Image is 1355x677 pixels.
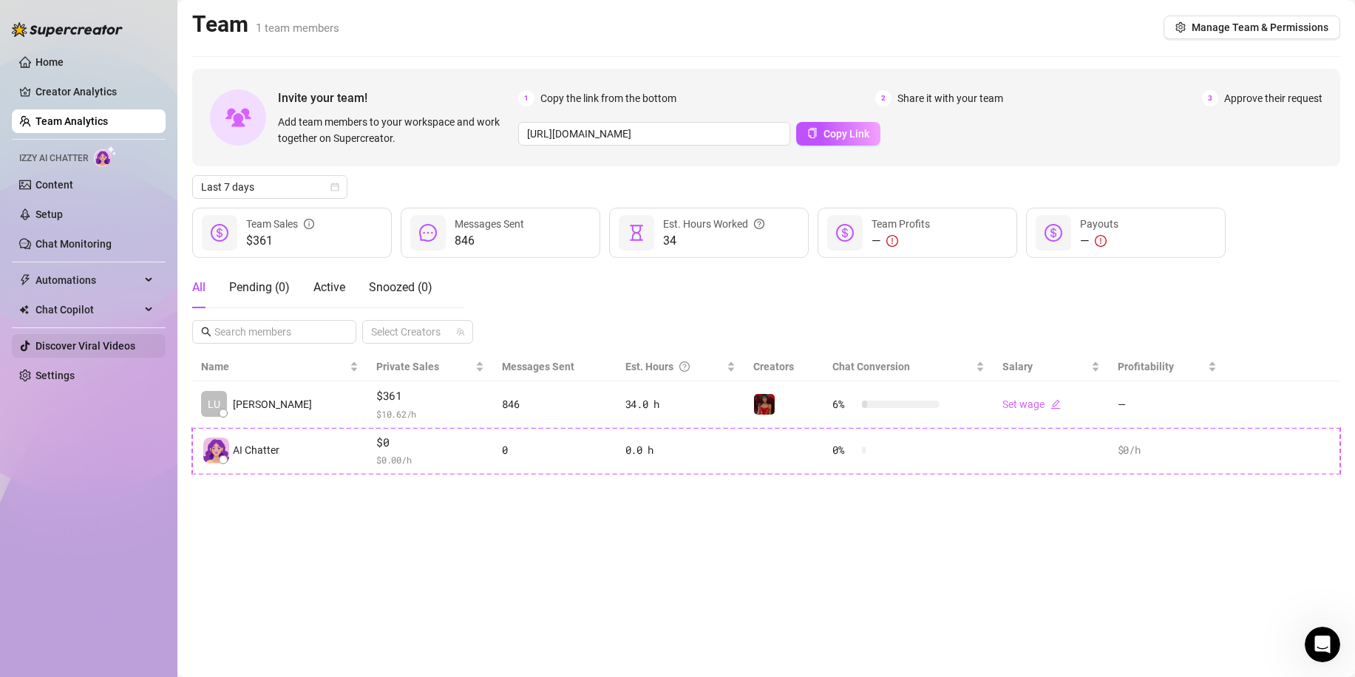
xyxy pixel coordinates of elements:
span: 2 [875,90,892,106]
span: 1 [518,90,534,106]
th: Name [192,353,367,381]
div: Message Online Fans automation [21,440,274,467]
p: How can we help? [30,130,266,155]
span: $361 [246,232,314,250]
div: All [192,279,206,296]
div: • [DATE] [103,223,145,239]
span: Share it with your team [897,90,1003,106]
span: Private Sales [376,361,439,372]
a: Settings [35,370,75,381]
span: Messages Sent [502,361,574,372]
div: $0 /h [1118,442,1217,458]
span: 846 [455,232,524,250]
span: 6 % [832,396,856,412]
span: copy [807,128,818,138]
div: Est. Hours [625,358,724,375]
div: Recent message [30,186,265,202]
div: Recent messageProfile image for GiselleThanks for sharing that! I’ll discuss it with my team and ... [15,174,281,251]
span: Payouts [1080,218,1118,230]
img: izzy-ai-chatter-avatar-DDCN_rTZ.svg [203,438,229,463]
span: calendar [330,183,339,191]
img: Sherryshen [754,394,775,415]
div: Send us a messageWe typically reply in a few hours [15,259,281,315]
span: dollar-circle [211,224,228,242]
span: 0 % [832,442,856,458]
button: Search for help [21,377,274,406]
span: info-circle [304,216,314,232]
span: Chat Copilot [35,298,140,322]
span: Profitability [1118,361,1174,372]
div: Super Mass [21,412,274,440]
td: — [1109,381,1226,428]
div: 846 [502,396,607,412]
span: edit [1050,399,1061,409]
span: $0 [376,434,484,452]
img: Profile image for Giselle [30,208,60,238]
span: Chat Conversion [832,361,910,372]
span: question-circle [679,358,690,375]
div: 📢 Join Our Telegram Channel [30,335,248,350]
button: Help [197,461,296,520]
span: Copy Link [823,128,869,140]
div: Send us a message [30,271,247,287]
span: Invite your team! [278,89,518,107]
span: 34 [663,232,764,250]
span: $ 0.00 /h [376,452,484,467]
div: 0 [502,442,607,458]
img: Chat Copilot [19,305,29,315]
div: 34.0 h [625,396,736,412]
div: 0.0 h [625,442,736,458]
div: Team Sales [246,216,314,232]
span: Thanks for sharing that! I’ll discuss it with my team and get back to you shortly. [66,209,480,221]
span: Help [234,498,258,508]
div: Profile image for Joe [232,24,262,53]
img: logo [30,28,145,52]
span: [PERSON_NAME] [233,396,312,412]
a: Creator Analytics [35,80,154,103]
div: We typically reply in a few hours [30,287,247,302]
p: Hi [PERSON_NAME] [30,105,266,130]
th: Creators [744,353,824,381]
a: 📢 Join Our Telegram Channel [21,329,274,356]
span: setting [1175,22,1186,33]
div: — [1080,232,1118,250]
span: 3 [1202,90,1218,106]
a: Chat Monitoring [35,238,112,250]
span: Team Profits [872,218,930,230]
div: Super Mass [30,418,248,434]
span: exclamation-circle [1095,235,1107,247]
span: Messages Sent [455,218,524,230]
div: — [872,232,930,250]
a: Team Analytics [35,115,108,127]
button: Manage Team & Permissions [1164,16,1340,39]
span: thunderbolt [19,274,31,286]
img: Profile image for Ella [204,24,234,53]
span: dollar-circle [1045,224,1062,242]
span: message [419,224,437,242]
a: Setup [35,208,63,220]
img: AI Chatter [94,146,117,167]
img: logo-BBDzfeDw.svg [12,22,123,37]
span: Automations [35,268,140,292]
span: dollar-circle [836,224,854,242]
img: Profile image for Giselle [176,24,206,53]
span: Home [33,498,66,508]
span: Izzy AI Chatter [19,152,88,166]
span: Add team members to your workspace and work together on Supercreator. [278,114,512,146]
h2: Team [192,10,339,38]
iframe: Intercom live chat [1305,627,1340,662]
span: exclamation-circle [886,235,898,247]
div: Est. Hours Worked [663,216,764,232]
span: $361 [376,387,484,405]
span: Active [313,280,345,294]
div: Giselle [66,223,101,239]
button: Copy Link [796,122,880,146]
span: question-circle [754,216,764,232]
input: Search members [214,324,336,340]
a: Content [35,179,73,191]
button: Messages [98,461,197,520]
span: Name [201,358,347,375]
div: Message Online Fans automation [30,446,248,461]
div: Profile image for GiselleThanks for sharing that! I’ll discuss it with my team and get back to yo... [16,196,280,251]
span: 1 team members [256,21,339,35]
